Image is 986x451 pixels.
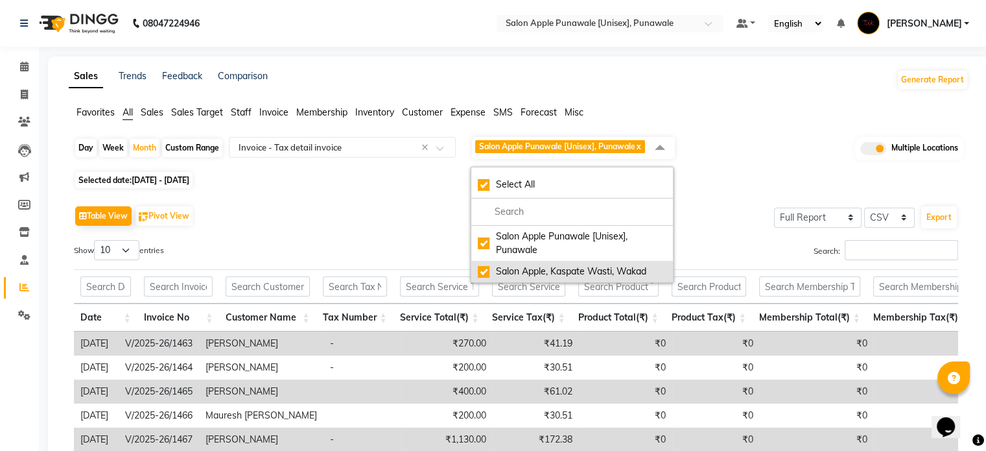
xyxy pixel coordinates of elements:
[76,106,115,118] span: Favorites
[75,139,97,157] div: Day
[486,304,572,332] th: Service Tax(₹): activate to sort column ascending
[873,276,968,297] input: Search Membership Tax(₹)
[226,276,309,297] input: Search Customer Name
[932,399,973,438] iframe: chat widget
[74,356,119,380] td: [DATE]
[898,71,967,89] button: Generate Report
[74,304,137,332] th: Date: activate to sort column ascending
[400,276,479,297] input: Search Service Total(₹)
[401,332,493,356] td: ₹270.00
[451,106,486,118] span: Expense
[874,356,982,380] td: ₹0
[119,404,199,428] td: V/2025-26/1466
[493,404,579,428] td: ₹30.51
[74,240,164,260] label: Show entries
[94,240,139,260] select: Showentries
[355,106,394,118] span: Inventory
[141,106,163,118] span: Sales
[74,332,119,356] td: [DATE]
[199,356,323,380] td: [PERSON_NAME]
[402,106,443,118] span: Customer
[665,304,753,332] th: Product Tax(₹): activate to sort column ascending
[479,141,635,151] span: Salon Apple Punawale [Unisex], Punawale
[119,380,199,404] td: V/2025-26/1465
[759,276,860,297] input: Search Membership Total(₹)
[874,380,982,404] td: ₹0
[579,404,672,428] td: ₹0
[401,380,493,404] td: ₹400.00
[921,206,957,228] button: Export
[478,178,666,191] div: Select All
[218,70,268,82] a: Comparison
[74,404,119,428] td: [DATE]
[401,404,493,428] td: ₹200.00
[144,276,213,297] input: Search Invoice No
[874,404,982,428] td: ₹0
[760,356,874,380] td: ₹0
[635,141,641,151] a: x
[493,106,513,118] span: SMS
[478,230,666,257] div: Salon Apple Punawale [Unisex], Punawale
[199,332,323,356] td: [PERSON_NAME]
[493,380,579,404] td: ₹61.02
[99,139,127,157] div: Week
[199,404,323,428] td: Mauresh [PERSON_NAME]
[119,70,147,82] a: Trends
[74,380,119,404] td: [DATE]
[123,106,133,118] span: All
[69,65,103,88] a: Sales
[478,205,666,219] input: multiselect-search
[323,276,387,297] input: Search Tax Number
[132,175,189,185] span: [DATE] - [DATE]
[139,212,148,222] img: pivot.png
[478,265,666,278] div: Salon Apple, Kaspate Wasti, Wakad
[33,5,122,42] img: logo
[579,356,672,380] td: ₹0
[578,276,659,297] input: Search Product Total(₹)
[492,276,565,297] input: Search Service Tax(₹)
[672,380,760,404] td: ₹0
[323,356,401,380] td: -
[814,240,958,260] label: Search:
[672,276,746,297] input: Search Product Tax(₹)
[393,304,486,332] th: Service Total(₹): activate to sort column ascending
[171,106,223,118] span: Sales Target
[521,106,557,118] span: Forecast
[760,380,874,404] td: ₹0
[572,304,665,332] th: Product Total(₹): activate to sort column ascending
[493,332,579,356] td: ₹41.19
[760,404,874,428] td: ₹0
[162,139,222,157] div: Custom Range
[119,332,199,356] td: V/2025-26/1463
[401,356,493,380] td: ₹200.00
[753,304,867,332] th: Membership Total(₹): activate to sort column ascending
[845,240,958,260] input: Search:
[231,106,252,118] span: Staff
[199,380,323,404] td: [PERSON_NAME]
[130,139,159,157] div: Month
[75,172,193,188] span: Selected date:
[672,404,760,428] td: ₹0
[119,356,199,380] td: V/2025-26/1464
[80,276,131,297] input: Search Date
[493,356,579,380] td: ₹30.51
[760,332,874,356] td: ₹0
[323,332,401,356] td: -
[874,332,982,356] td: ₹0
[857,12,880,34] img: Kamlesh Nikam
[421,141,432,154] span: Clear all
[75,206,132,226] button: Table View
[137,304,219,332] th: Invoice No: activate to sort column ascending
[579,332,672,356] td: ₹0
[219,304,316,332] th: Customer Name: activate to sort column ascending
[886,17,961,30] span: [PERSON_NAME]
[162,70,202,82] a: Feedback
[135,206,193,226] button: Pivot View
[867,304,975,332] th: Membership Tax(₹): activate to sort column ascending
[143,5,200,42] b: 08047224946
[296,106,347,118] span: Membership
[259,106,288,118] span: Invoice
[579,380,672,404] td: ₹0
[672,332,760,356] td: ₹0
[672,356,760,380] td: ₹0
